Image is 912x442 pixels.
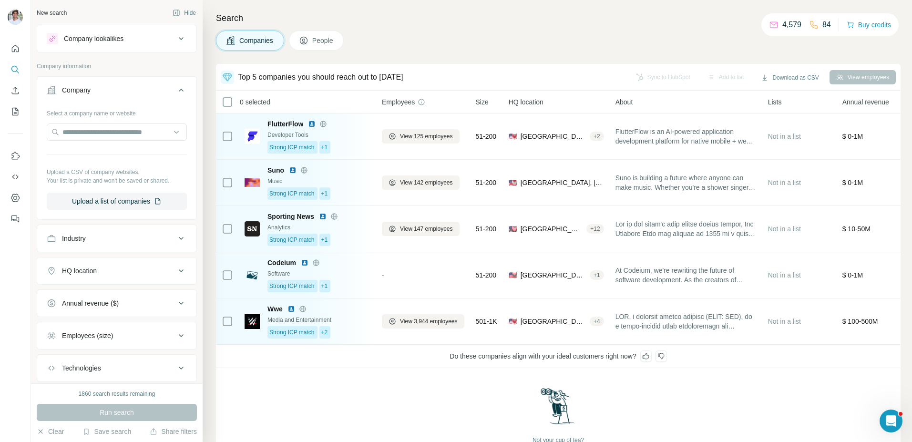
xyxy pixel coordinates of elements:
button: Employees (size) [37,324,196,347]
span: Strong ICP match [269,328,315,337]
img: LinkedIn logo [319,213,327,220]
button: Use Surfe on LinkedIn [8,147,23,164]
span: +1 [321,282,328,290]
div: Top 5 companies you should reach out to [DATE] [238,72,403,83]
iframe: Intercom live chat [880,410,902,432]
span: [GEOGRAPHIC_DATA], [US_STATE] [521,270,586,280]
img: Logo of Sporting News [245,221,260,236]
button: View 125 employees [382,129,460,144]
span: Not in a list [768,271,801,279]
span: Companies [239,36,274,45]
span: View 147 employees [400,225,453,233]
img: Logo of Codeium [245,267,260,283]
span: Sporting News [267,212,314,221]
div: Company [62,85,91,95]
p: Company information [37,62,197,71]
span: Strong ICP match [269,189,315,198]
span: At Codeium, we're rewriting the future of software development. As the creators of Windsurf, the ... [615,266,757,285]
button: Enrich CSV [8,82,23,99]
div: Software [267,269,370,278]
span: Employees [382,97,415,107]
button: My lists [8,103,23,120]
span: About [615,97,633,107]
button: Use Surfe API [8,168,23,185]
span: Lists [768,97,782,107]
div: Developer Tools [267,131,370,139]
span: View 142 employees [400,178,453,187]
button: Save search [82,427,131,436]
button: Company lookalikes [37,27,196,50]
button: Quick start [8,40,23,57]
img: LinkedIn logo [301,259,308,267]
span: 51-200 [476,224,497,234]
span: Not in a list [768,225,801,233]
span: 🇺🇸 [509,224,517,234]
div: HQ location [62,266,97,276]
div: + 4 [590,317,604,326]
span: $ 0-1M [842,271,863,279]
span: +2 [321,328,328,337]
span: View 3,944 employees [400,317,458,326]
button: Feedback [8,210,23,227]
span: $ 100-500M [842,318,878,325]
button: Dashboard [8,189,23,206]
div: + 12 [586,225,604,233]
button: Technologies [37,357,196,380]
span: 🇺🇸 [509,317,517,326]
button: Industry [37,227,196,250]
img: LinkedIn logo [289,166,297,174]
span: [GEOGRAPHIC_DATA], [US_STATE] [521,317,586,326]
span: 501-1K [476,317,497,326]
div: Technologies [62,363,101,373]
img: LinkedIn logo [287,305,295,313]
span: Size [476,97,489,107]
span: 51-200 [476,270,497,280]
button: View 142 employees [382,175,460,190]
span: +1 [321,189,328,198]
p: Upload a CSV of company websites. [47,168,187,176]
span: Wwe [267,304,283,314]
div: Employees (size) [62,331,113,340]
span: FlutterFlow [267,119,303,129]
div: Music [267,177,370,185]
p: Your list is private and won't be saved or shared. [47,176,187,185]
span: 51-200 [476,132,497,141]
span: Annual revenue [842,97,889,107]
div: Do these companies align with your ideal customers right now? [216,345,901,368]
button: Download as CSV [754,71,825,85]
span: People [312,36,334,45]
span: HQ location [509,97,543,107]
button: Hide [166,6,203,20]
div: Company lookalikes [64,34,123,43]
span: Suno [267,165,284,175]
div: Industry [62,234,86,243]
button: Search [8,61,23,78]
div: + 2 [590,132,604,141]
button: Upload a list of companies [47,193,187,210]
span: FlutterFlow is an AI-powered application development platform for native mobile + web apps. Build... [615,127,757,146]
span: Strong ICP match [269,236,315,244]
span: - [382,271,384,279]
span: 🇺🇸 [509,132,517,141]
span: [GEOGRAPHIC_DATA], [US_STATE] [521,132,586,141]
p: 4,579 [782,19,801,31]
div: Select a company name or website [47,105,187,118]
button: View 147 employees [382,222,460,236]
button: Clear [37,427,64,436]
span: [GEOGRAPHIC_DATA], [US_STATE] [521,224,583,234]
span: $ 0-1M [842,133,863,140]
span: View 125 employees [400,132,453,141]
span: Lor ip dol sitam'c adip elitse doeius tempor, Inc Utlabore Etdo mag aliquae ad 1355 mi v quisno E... [615,219,757,238]
span: 🇺🇸 [509,178,517,187]
div: Annual revenue ($) [62,298,119,308]
button: HQ location [37,259,196,282]
span: [GEOGRAPHIC_DATA], [US_STATE] [521,178,604,187]
span: Not in a list [768,318,801,325]
button: Company [37,79,196,105]
img: Logo of Wwe [245,314,260,329]
span: $ 10-50M [842,225,871,233]
div: + 1 [590,271,604,279]
div: Media and Entertainment [267,316,370,324]
img: Logo of Suno [245,178,260,187]
span: $ 0-1M [842,179,863,186]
